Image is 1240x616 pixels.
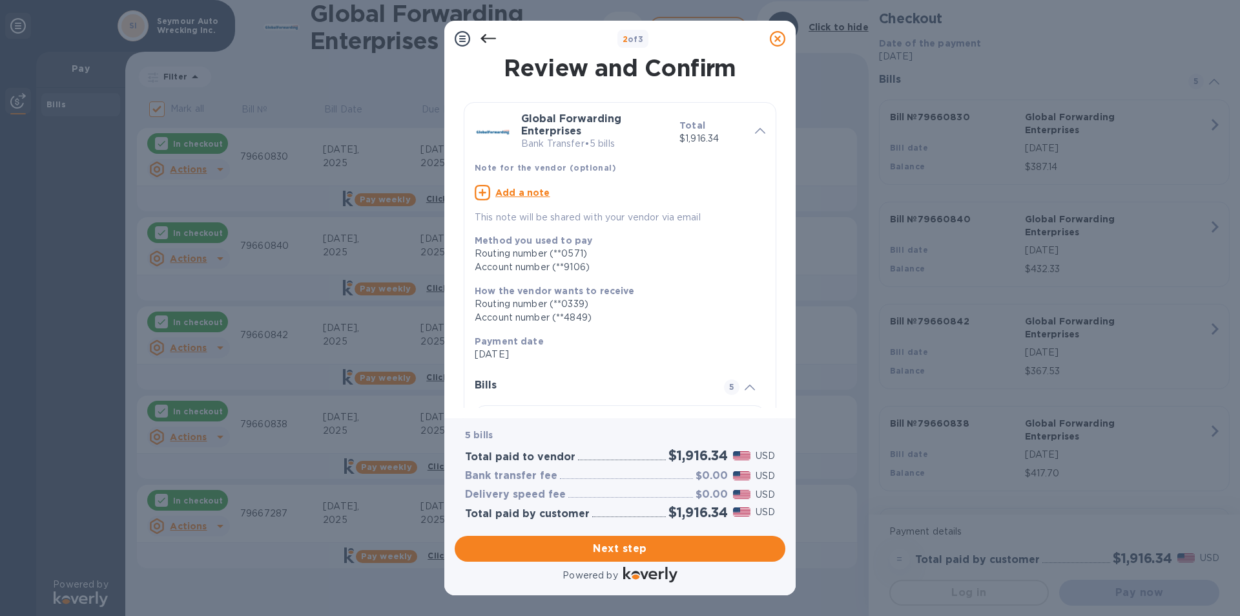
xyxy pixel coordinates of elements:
h3: $0.00 [696,470,728,482]
p: $1,916.34 [679,132,745,145]
h3: Delivery speed fee [465,489,566,501]
h3: Total paid by customer [465,508,590,520]
b: Total [679,120,705,131]
h2: $1,916.34 [668,447,728,463]
p: Bank Transfer • 5 bills [521,137,669,151]
button: Next step [455,536,785,562]
img: USD [733,471,750,480]
p: USD [756,488,775,502]
div: Routing number (**0571) [475,247,755,260]
h3: $0.00 [696,489,728,501]
b: How the vendor wants to receive [475,286,635,296]
u: Add a note [495,187,550,198]
img: USD [733,490,750,499]
p: This note will be shared with your vendor via email [475,211,765,224]
b: of 3 [623,34,644,44]
p: USD [756,469,775,483]
img: Logo [623,567,677,582]
span: 5 [724,379,739,395]
b: 5 bills [465,430,493,440]
h1: Review and Confirm [461,54,779,81]
h3: Bills [475,379,708,392]
p: USD [756,505,775,519]
b: Method you used to pay [475,235,592,246]
div: Routing number (**0339) [475,297,755,311]
div: Global Forwarding EnterprisesBank Transfer•5 billsTotal$1,916.34Note for the vendor (optional)Add... [475,113,765,224]
div: Account number (**9106) [475,260,755,274]
h2: $1,916.34 [668,504,728,520]
b: Payment date [475,336,544,346]
b: Note for the vendor (optional) [475,163,616,173]
div: Account number (**4849) [475,311,755,324]
p: [DATE] [475,348,755,361]
img: USD [733,507,750,516]
p: Powered by [563,569,617,582]
p: USD [756,449,775,463]
span: 2 [623,34,628,44]
h3: Total paid to vendor [465,451,575,463]
h3: Bank transfer fee [465,470,557,482]
span: Next step [465,541,775,557]
img: USD [733,451,750,460]
b: Global Forwarding Enterprises [521,112,621,137]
